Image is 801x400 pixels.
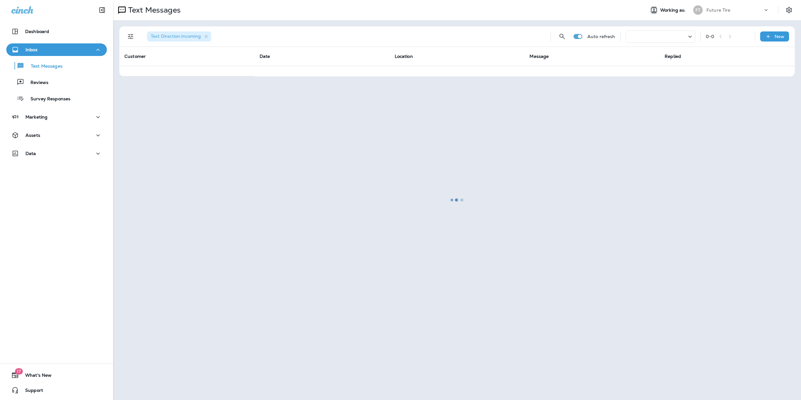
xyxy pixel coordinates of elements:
p: Survey Responses [24,96,70,102]
button: Collapse Sidebar [93,4,111,16]
button: Inbox [6,43,107,56]
p: Assets [25,133,40,138]
p: Dashboard [25,29,49,34]
p: Marketing [25,114,47,119]
span: What's New [19,373,52,380]
p: Data [25,151,36,156]
button: Support [6,384,107,397]
p: Inbox [25,47,37,52]
span: Support [19,388,43,395]
button: Marketing [6,111,107,123]
button: Reviews [6,75,107,89]
button: 17What's New [6,369,107,381]
button: Data [6,147,107,160]
button: Dashboard [6,25,107,38]
button: Assets [6,129,107,142]
p: Reviews [24,80,48,86]
p: Text Messages [25,64,63,69]
span: 17 [15,368,23,375]
button: Text Messages [6,59,107,72]
p: New [775,34,784,39]
button: Survey Responses [6,92,107,105]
